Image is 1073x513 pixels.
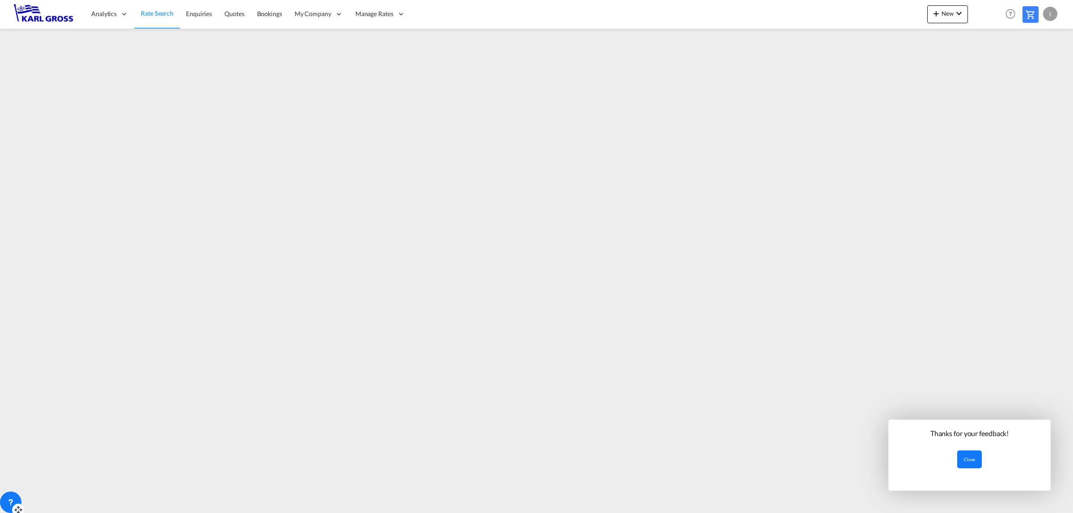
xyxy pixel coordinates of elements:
[1003,6,1018,21] span: Help
[931,8,942,19] md-icon: icon-plus 400-fg
[1043,7,1057,21] div: I
[13,4,74,24] img: 3269c73066d711f095e541db4db89301.png
[931,10,964,17] span: New
[257,10,282,17] span: Bookings
[141,9,173,17] span: Rate Search
[954,8,964,19] md-icon: icon-chevron-down
[1003,6,1022,22] div: Help
[355,9,393,18] span: Manage Rates
[186,10,212,17] span: Enquiries
[91,9,117,18] span: Analytics
[927,5,968,23] button: icon-plus 400-fgNewicon-chevron-down
[295,9,331,18] span: My Company
[224,10,244,17] span: Quotes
